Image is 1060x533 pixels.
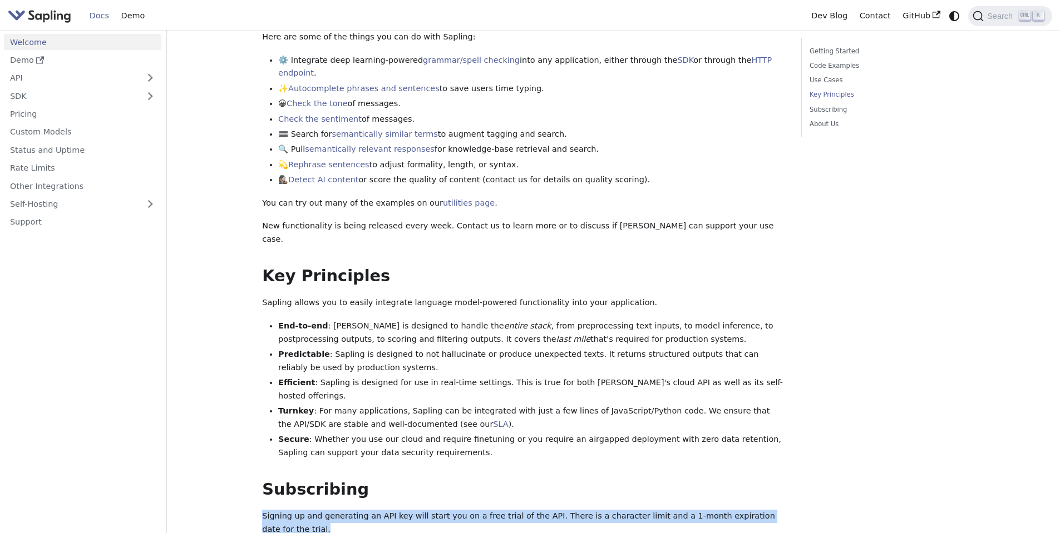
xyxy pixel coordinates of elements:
a: Sapling.ai [8,8,75,24]
a: Support [4,214,161,230]
li: of messages. [278,113,785,126]
li: : Sapling is designed for use in real-time settings. This is true for both [PERSON_NAME]'s cloud ... [278,376,785,403]
p: New functionality is being released every week. Contact us to learn more or to discuss if [PERSON... [262,220,785,246]
strong: Predictable [278,350,330,358]
a: About Us [810,119,960,129]
a: Autocomplete phrases and sentences [288,84,440,93]
a: Demo [4,52,161,68]
button: Expand sidebar category 'API' [139,70,161,86]
a: Self-Hosting [4,196,161,212]
li: ⚙️ Integrate deep learning-powered into any application, either through the or through the . [278,54,785,81]
a: semantically relevant responses [305,145,435,153]
a: Welcome [4,34,161,50]
li: 😀 of messages. [278,97,785,111]
a: Check the tone [287,99,347,108]
a: Use Cases [810,75,960,86]
a: Code Examples [810,61,960,71]
a: GitHub [896,7,946,24]
a: semantically similar terms [332,129,437,138]
li: : For many applications, Sapling can be integrated with just a few lines of JavaScript/Python cod... [278,405,785,431]
strong: Turnkey [278,406,314,415]
a: utilities page [443,198,495,207]
a: Rate Limits [4,160,161,176]
a: Getting Started [810,46,960,57]
li: 🕵🏽‍♀️ or score the quality of content (contact us for details on quality scoring). [278,173,785,187]
p: You can try out many of the examples on our . [262,197,785,210]
a: Check the sentiment [278,114,362,123]
a: Dev Blog [805,7,853,24]
a: grammar/spell checking [423,56,520,64]
p: Sapling allows you to easily integrate language model-powered functionality into your application. [262,296,785,310]
button: Expand sidebar category 'SDK' [139,88,161,104]
a: API [4,70,139,86]
a: Rephrase sentences [288,160,369,169]
strong: Efficient [278,378,315,387]
a: Demo [115,7,151,24]
li: ✨ to save users time typing. [278,82,785,96]
li: : Sapling is designed to not hallucinate or produce unexpected texts. It returns structured outpu... [278,348,785,375]
strong: Secure [278,435,309,444]
a: SLA [493,420,508,429]
a: Key Principles [810,89,960,100]
p: Here are some of the things you can do with Sapling: [262,31,785,44]
li: : [PERSON_NAME] is designed to handle the , from preprocessing text inputs, to model inference, t... [278,320,785,346]
a: SDK [677,56,693,64]
li: 🔍 Pull for knowledge-base retrieval and search. [278,143,785,156]
a: Contact [854,7,897,24]
a: SDK [4,88,139,104]
button: Search (Ctrl+K) [968,6,1052,26]
em: entire stack [504,321,551,330]
li: 💫 to adjust formality, length, or syntax. [278,158,785,172]
a: Docs [83,7,115,24]
img: Sapling.ai [8,8,71,24]
button: Switch between dark and light mode (currently system mode) [946,8,963,24]
strong: End-to-end [278,321,328,330]
h2: Subscribing [262,480,785,500]
em: last mile [556,335,590,343]
a: Custom Models [4,124,161,140]
kbd: K [1033,11,1044,21]
span: Search [984,12,1019,21]
h2: Key Principles [262,266,785,286]
a: Subscribing [810,104,960,115]
a: Detect AI content [288,175,358,184]
li: : Whether you use our cloud and require finetuning or you require an airgapped deployment with ze... [278,433,785,460]
a: Other Integrations [4,178,161,194]
li: 🟰 Search for to augment tagging and search. [278,128,785,141]
a: Status and Uptime [4,142,161,158]
a: Pricing [4,106,161,122]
